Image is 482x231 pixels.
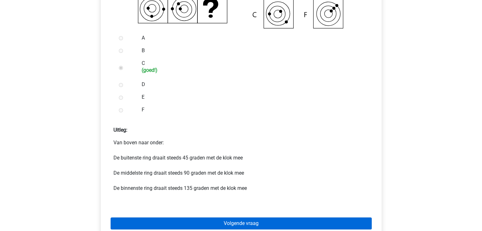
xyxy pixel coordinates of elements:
[142,81,361,88] label: D
[142,59,361,73] label: C
[111,217,372,229] a: Volgende vraag
[142,93,361,101] label: E
[113,127,127,133] strong: Uitleg:
[142,34,361,42] label: A
[142,106,361,114] label: F
[142,67,361,73] h6: (goed!)
[142,47,361,54] label: B
[113,139,369,200] p: Van boven naar onder: De buitenste ring draait steeds 45 graden met de klok mee De middelste ring...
